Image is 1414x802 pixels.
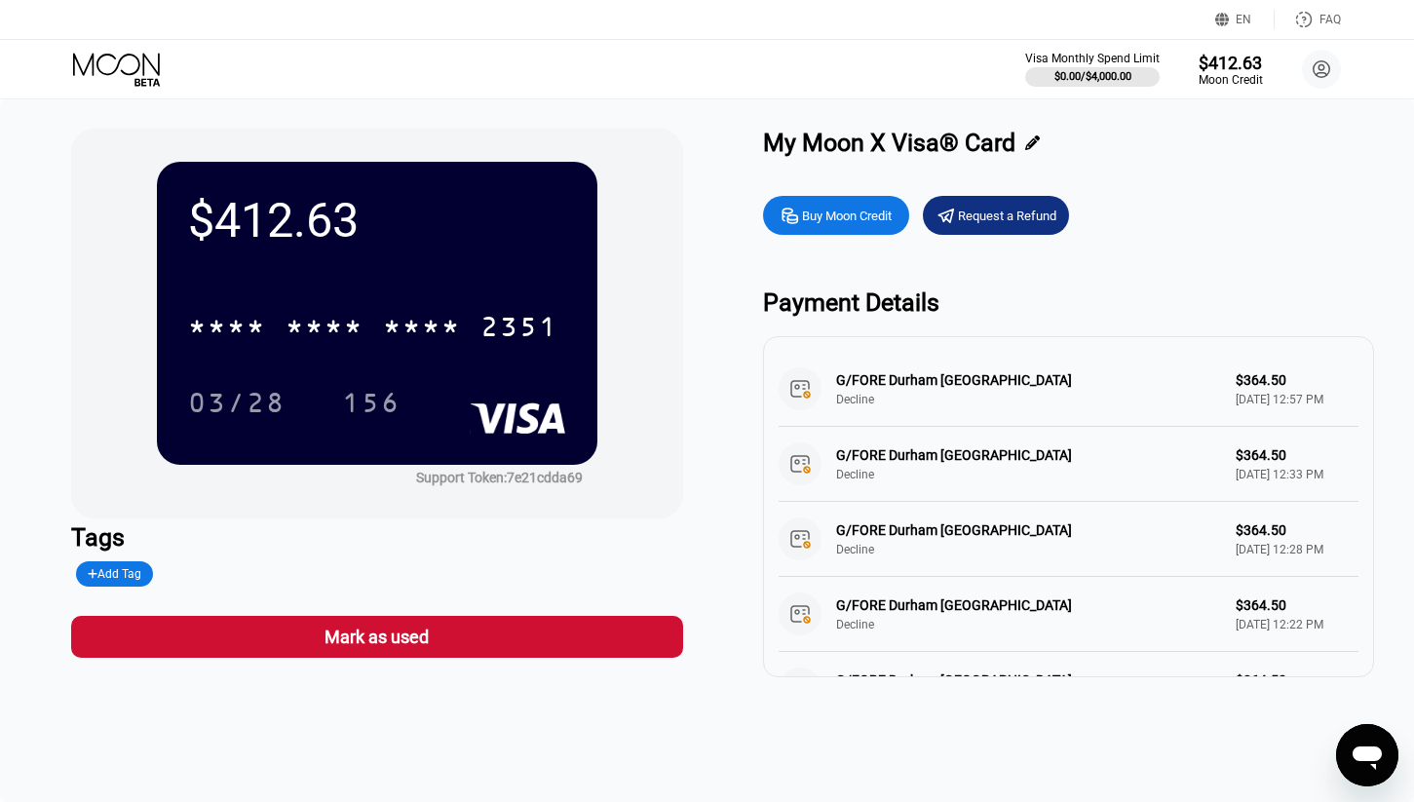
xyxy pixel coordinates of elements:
[923,196,1069,235] div: Request a Refund
[76,561,154,587] div: Add Tag
[342,390,401,421] div: 156
[71,523,683,552] div: Tags
[763,129,1015,157] div: My Moon X Visa® Card
[958,208,1056,224] div: Request a Refund
[173,378,300,427] div: 03/28
[763,196,909,235] div: Buy Moon Credit
[763,288,1375,317] div: Payment Details
[416,470,583,485] div: Support Token:7e21cdda69
[1054,70,1131,83] div: $0.00 / $4,000.00
[1199,53,1263,87] div: $412.63Moon Credit
[1275,10,1341,29] div: FAQ
[188,193,566,248] div: $412.63
[1199,73,1263,87] div: Moon Credit
[1025,52,1160,65] div: Visa Monthly Spend Limit
[71,616,683,658] div: Mark as used
[416,470,583,485] div: Support Token: 7e21cdda69
[88,567,142,581] div: Add Tag
[1025,52,1160,87] div: Visa Monthly Spend Limit$0.00/$4,000.00
[1199,53,1263,73] div: $412.63
[1215,10,1275,29] div: EN
[802,208,892,224] div: Buy Moon Credit
[480,314,558,345] div: 2351
[327,378,415,427] div: 156
[1336,724,1398,786] iframe: Кнопка запуска окна обмена сообщениями
[188,390,286,421] div: 03/28
[1319,13,1341,26] div: FAQ
[1236,13,1251,26] div: EN
[325,626,429,648] div: Mark as used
